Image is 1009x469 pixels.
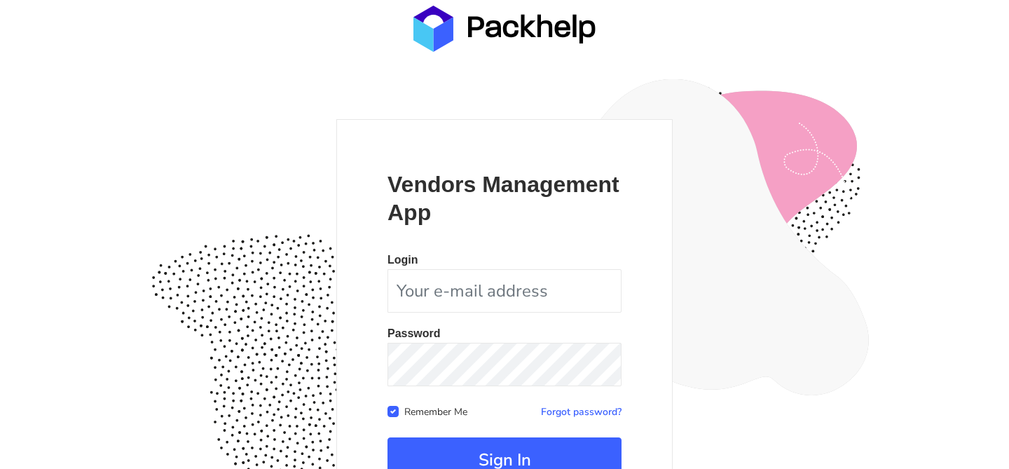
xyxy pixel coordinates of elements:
input: Your e-mail address [387,269,622,313]
p: Login [387,254,622,266]
p: Vendors Management App [387,170,622,226]
a: Forgot password? [541,405,622,419]
p: Password [387,328,622,339]
label: Remember Me [404,403,467,419]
